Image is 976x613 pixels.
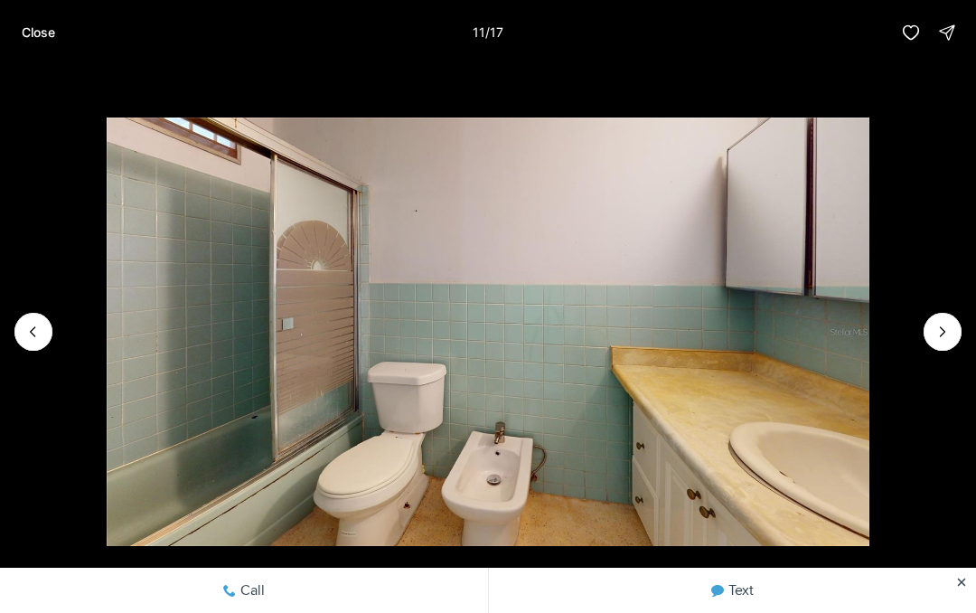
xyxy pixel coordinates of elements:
[14,313,52,351] button: Previous slide
[924,313,962,351] button: Next slide
[11,14,66,51] button: Close
[22,25,55,40] p: Close
[473,24,503,40] p: 11 / 17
